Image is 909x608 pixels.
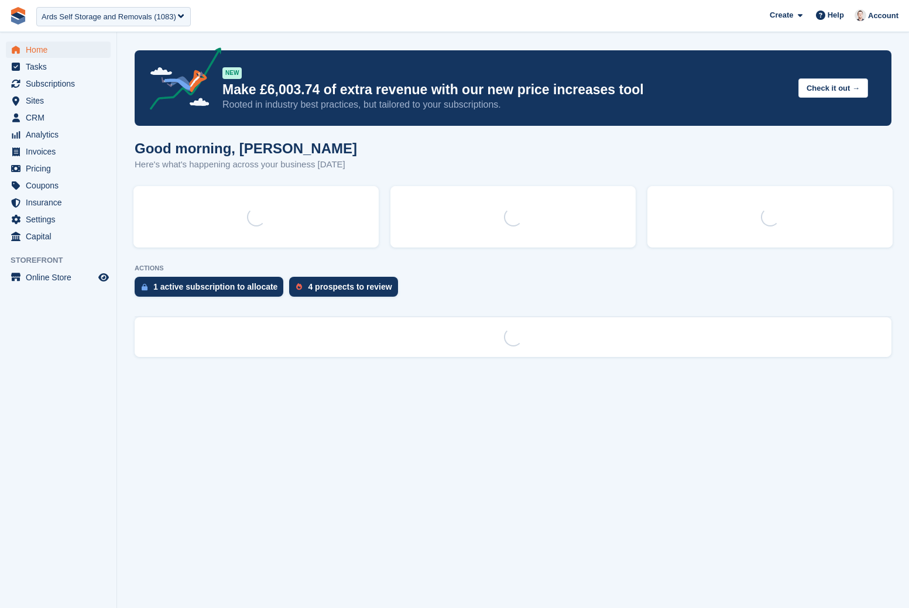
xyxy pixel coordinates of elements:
a: menu [6,109,111,126]
span: Invoices [26,143,96,160]
div: Ards Self Storage and Removals (1083) [42,11,176,23]
a: menu [6,126,111,143]
a: menu [6,194,111,211]
span: Insurance [26,194,96,211]
span: Settings [26,211,96,228]
div: NEW [222,67,242,79]
a: 4 prospects to review [289,277,403,303]
p: Make £6,003.74 of extra revenue with our new price increases tool [222,81,789,98]
img: stora-icon-8386f47178a22dfd0bd8f6a31ec36ba5ce8667c1dd55bd0f319d3a0aa187defe.svg [9,7,27,25]
a: menu [6,92,111,109]
div: 1 active subscription to allocate [153,282,277,291]
img: active_subscription_to_allocate_icon-d502201f5373d7db506a760aba3b589e785aa758c864c3986d89f69b8ff3... [142,283,148,291]
span: Account [868,10,898,22]
span: Online Store [26,269,96,286]
span: Storefront [11,255,116,266]
span: Capital [26,228,96,245]
img: price-adjustments-announcement-icon-8257ccfd72463d97f412b2fc003d46551f7dbcb40ab6d574587a9cd5c0d94... [140,47,222,114]
p: Rooted in industry best practices, but tailored to your subscriptions. [222,98,789,111]
a: menu [6,75,111,92]
div: 4 prospects to review [308,282,392,291]
span: Sites [26,92,96,109]
p: ACTIONS [135,265,891,272]
span: Tasks [26,59,96,75]
img: prospect-51fa495bee0391a8d652442698ab0144808aea92771e9ea1ae160a38d050c398.svg [296,283,302,290]
a: menu [6,160,111,177]
a: 1 active subscription to allocate [135,277,289,303]
a: menu [6,211,111,228]
span: Pricing [26,160,96,177]
p: Here's what's happening across your business [DATE] [135,158,357,171]
a: menu [6,269,111,286]
a: menu [6,143,111,160]
span: Analytics [26,126,96,143]
span: Coupons [26,177,96,194]
a: menu [6,42,111,58]
span: Subscriptions [26,75,96,92]
h1: Good morning, [PERSON_NAME] [135,140,357,156]
a: menu [6,59,111,75]
span: Create [770,9,793,21]
span: Help [828,9,844,21]
a: Preview store [97,270,111,284]
span: CRM [26,109,96,126]
a: menu [6,228,111,245]
button: Check it out → [798,78,868,98]
a: menu [6,177,111,194]
span: Home [26,42,96,58]
img: Jeff Knox [855,9,866,21]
